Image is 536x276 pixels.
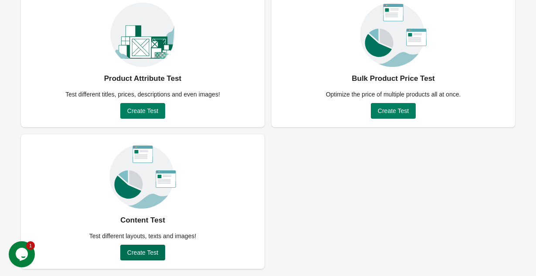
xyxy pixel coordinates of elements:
span: Create Test [378,107,409,114]
iframe: chat widget [9,241,37,267]
button: Create Test [371,103,416,119]
button: Create Test [120,245,165,260]
span: Create Test [127,249,158,256]
div: Content Test [120,213,165,227]
div: Test different titles, prices, descriptions and even images! [60,90,225,99]
div: Test different layouts, texts and images! [84,232,202,240]
div: Product Attribute Test [104,72,182,86]
button: Create Test [120,103,165,119]
span: Create Test [127,107,158,114]
div: Bulk Product Price Test [352,72,435,86]
div: Optimize the price of multiple products all at once. [321,90,466,99]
